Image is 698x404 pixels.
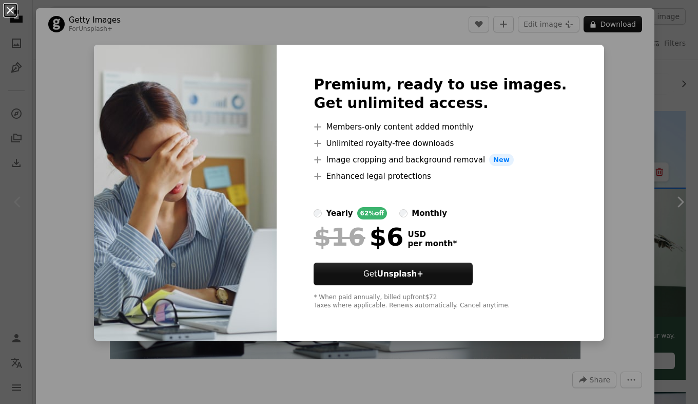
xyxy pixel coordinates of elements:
div: $6 [314,224,403,250]
div: * When paid annually, billed upfront $72 Taxes where applicable. Renews automatically. Cancel any... [314,293,567,310]
span: New [489,154,514,166]
div: monthly [412,207,447,219]
input: monthly [399,209,408,217]
strong: Unsplash+ [377,269,423,279]
li: Enhanced legal protections [314,170,567,182]
span: $16 [314,224,365,250]
li: Members-only content added monthly [314,121,567,133]
div: 62% off [357,207,387,219]
input: yearly62%off [314,209,322,217]
span: per month * [408,239,457,248]
span: USD [408,230,457,239]
button: GetUnsplash+ [314,263,473,285]
li: Image cropping and background removal [314,154,567,166]
div: yearly [326,207,353,219]
h2: Premium, ready to use images. Get unlimited access. [314,76,567,113]
li: Unlimited royalty-free downloads [314,137,567,150]
img: premium_photo-1665203618989-e04554a539b1 [94,45,277,341]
